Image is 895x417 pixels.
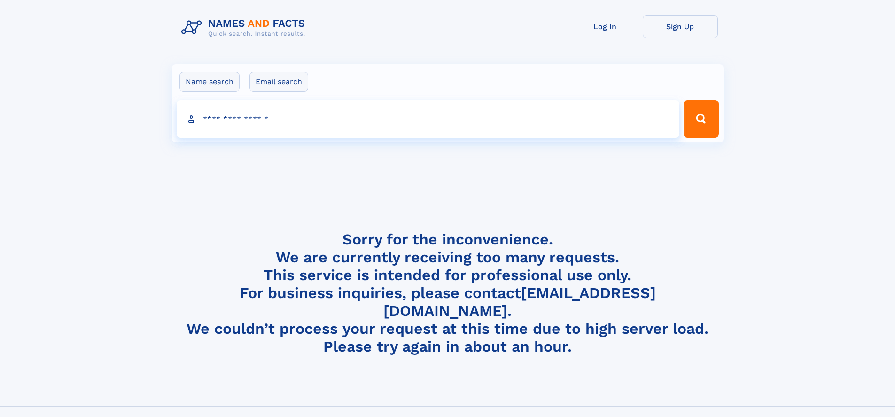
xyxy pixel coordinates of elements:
[178,15,313,40] img: Logo Names and Facts
[383,284,656,320] a: [EMAIL_ADDRESS][DOMAIN_NAME]
[177,100,680,138] input: search input
[179,72,240,92] label: Name search
[249,72,308,92] label: Email search
[684,100,718,138] button: Search Button
[178,230,718,356] h4: Sorry for the inconvenience. We are currently receiving too many requests. This service is intend...
[643,15,718,38] a: Sign Up
[568,15,643,38] a: Log In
